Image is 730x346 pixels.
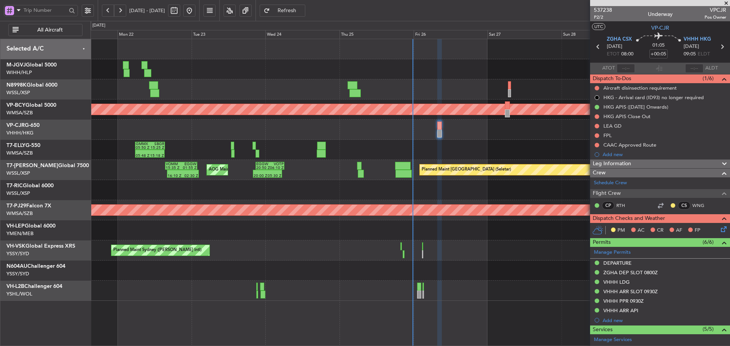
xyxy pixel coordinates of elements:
span: FP [695,227,700,234]
div: 05:50 Z [136,146,150,150]
a: T7-RICGlobal 6000 [6,183,54,188]
div: ZGHA DEP SLOT 0800Z [603,269,658,276]
div: CAAC Approved Route [603,142,656,148]
span: ALDT [705,65,718,72]
span: [DATE] [684,43,699,51]
div: VHHH ARR API [603,307,638,314]
a: WNG [692,202,709,209]
span: VP-CJR [651,24,669,32]
button: UTC [592,23,605,30]
span: T7-RIC [6,183,23,188]
a: N604AUChallenger 604 [6,264,65,269]
div: EGGW [256,162,270,166]
a: VH-L2BChallenger 604 [6,284,62,289]
span: PM [617,227,625,234]
a: WSSL/XSP [6,190,30,197]
span: (5/5) [703,325,714,333]
button: Refresh [260,5,305,17]
a: WIHH/HLP [6,69,32,76]
div: LEA GD [603,123,622,129]
div: Mon 22 [117,30,192,39]
span: Crew [593,169,606,177]
a: RTH [616,202,633,209]
div: Thu 25 [340,30,414,39]
div: CS [678,201,690,210]
div: Planned Maint Sydney ([PERSON_NAME] Intl) [113,245,202,256]
span: (6/6) [703,238,714,246]
a: Manage Permits [594,249,631,256]
span: ZGHA CSX [607,36,632,43]
div: 20:00 Z [254,174,268,178]
span: ETOT [607,51,619,58]
span: Pos Owner [705,14,726,21]
div: Wed 24 [265,30,340,39]
a: VP-CJRG-650 [6,123,40,128]
span: 08:00 [621,51,633,58]
span: Services [593,325,613,334]
div: Underway [648,10,673,18]
span: T7-ELLY [6,143,25,148]
div: 20:50 Z [256,166,270,170]
span: ELDT [698,51,710,58]
div: 16:10 Z [168,174,183,178]
a: YMEN/MEB [6,230,33,237]
a: VP-BCYGlobal 5000 [6,103,56,108]
span: VH-L2B [6,284,24,289]
div: Sun 28 [562,30,636,39]
a: WMSA/SZB [6,150,33,156]
button: All Aircraft [8,24,83,36]
div: 01:55 Z [181,166,197,170]
a: N8998KGlobal 6000 [6,82,57,88]
span: VPCJR [705,6,726,14]
span: P2/2 [594,14,612,21]
div: 05:30 Z [268,174,282,178]
div: 15:35 Z [166,166,181,170]
a: Schedule Crew [594,179,627,187]
div: HKG APIS Close Out [603,113,651,120]
div: AOG Maint London ([GEOGRAPHIC_DATA]) [209,164,294,175]
span: N8998K [6,82,27,88]
span: ATOT [602,65,615,72]
div: VOTP [270,162,284,166]
div: HKG APIS ([DATE] Onwards) [603,104,668,110]
span: 09:05 [684,51,696,58]
span: Leg Information [593,160,631,168]
a: T7-[PERSON_NAME]Global 7500 [6,163,89,168]
span: (1/6) [703,74,714,82]
span: VHHH HKG [684,36,711,43]
a: T7-PJ29Falcon 7X [6,203,51,209]
div: GMMX [136,142,150,146]
span: Flight Crew [593,189,621,198]
div: FPL [603,132,612,139]
span: M-JGVJ [6,62,26,68]
span: CR [657,227,663,234]
a: WSSL/XSP [6,170,30,177]
div: 05:48 Z [136,154,150,158]
div: SBGR [150,142,164,146]
span: AF [676,227,682,234]
a: Manage Services [594,336,632,344]
span: [DATE] [607,43,622,51]
div: VHHH LDG [603,279,630,285]
span: All Aircraft [20,27,80,33]
span: [DATE] - [DATE] [129,7,165,14]
div: Sat 27 [487,30,562,39]
a: WMSA/SZB [6,109,33,116]
span: VH-VSK [6,243,25,249]
span: 01:05 [652,42,665,49]
span: Dispatch To-Dos [593,74,631,83]
input: Trip Number [24,5,67,16]
div: VHHH ARR SLOT 0930Z [603,288,658,295]
div: 15:25 Z [150,146,164,150]
a: VH-VSKGlobal Express XRS [6,243,75,249]
div: VOMM [166,162,181,166]
span: 537238 [594,6,612,14]
span: VP-CJR [6,123,25,128]
span: Permits [593,238,611,247]
a: WMSA/SZB [6,210,33,217]
a: WSSL/XSP [6,89,30,96]
span: Refresh [271,8,303,13]
div: CP [602,201,614,210]
span: N604AU [6,264,27,269]
div: VHHH PPR 0930Z [603,298,644,304]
